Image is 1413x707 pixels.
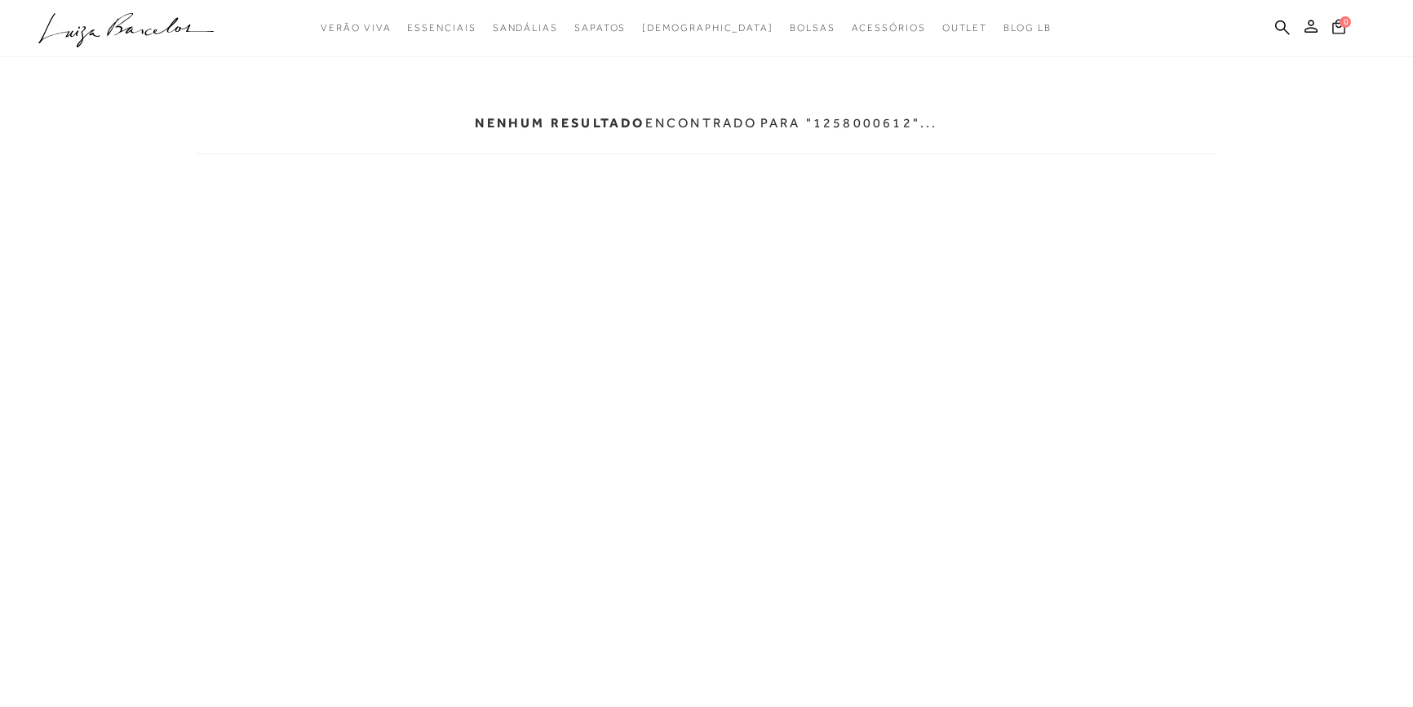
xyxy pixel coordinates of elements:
a: noSubCategoriesText [642,13,773,43]
a: categoryNavScreenReaderText [407,13,476,43]
a: categoryNavScreenReaderText [790,13,835,43]
span: 0 [1340,16,1351,28]
p: encontrado [475,115,757,131]
span: Essenciais [407,22,476,33]
a: categoryNavScreenReaderText [942,13,988,43]
span: [DEMOGRAPHIC_DATA] [642,22,773,33]
span: Outlet [942,22,988,33]
span: Verão Viva [321,22,391,33]
span: Bolsas [790,22,835,33]
button: 0 [1327,18,1350,40]
a: categoryNavScreenReaderText [321,13,391,43]
span: BLOG LB [1003,22,1051,33]
span: Sandálias [493,22,558,33]
p: para "1258000612"... [760,115,938,131]
span: Sapatos [574,22,626,33]
a: categoryNavScreenReaderText [852,13,926,43]
b: Nenhum resultado [475,115,644,131]
a: BLOG LB [1003,13,1051,43]
a: categoryNavScreenReaderText [493,13,558,43]
span: Acessórios [852,22,926,33]
a: categoryNavScreenReaderText [574,13,626,43]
